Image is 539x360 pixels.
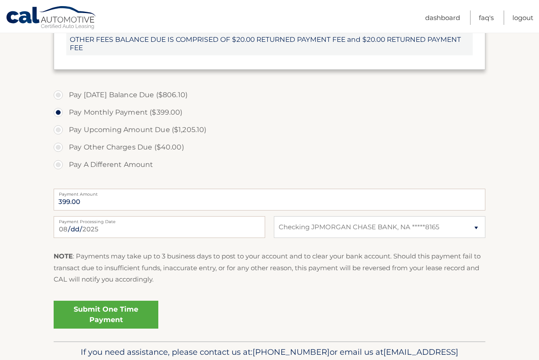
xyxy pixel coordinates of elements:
label: Payment Processing Date [54,216,265,223]
a: Cal Automotive [6,6,97,31]
label: Pay [DATE] Balance Due ($806.10) [54,86,485,104]
label: Payment Amount [54,189,485,196]
a: FAQ's [479,10,494,25]
a: Logout [512,10,533,25]
label: Pay Monthly Payment ($399.00) [54,104,485,121]
strong: NOTE [54,252,73,260]
a: Dashboard [425,10,460,25]
input: Payment Date [54,216,265,238]
span: [PHONE_NUMBER] [252,347,330,357]
label: Pay A Different Amount [54,156,485,173]
label: Pay Upcoming Amount Due ($1,205.10) [54,121,485,139]
span: OTHER FEES BALANCE DUE IS COMPRISED OF $20.00 RETURNED PAYMENT FEE and $20.00 RETURNED PAYMENT FEE [66,32,473,55]
label: Pay Other Charges Due ($40.00) [54,139,485,156]
p: : Payments may take up to 3 business days to post to your account and to clear your bank account.... [54,251,485,285]
a: Submit One Time Payment [54,301,158,329]
input: Payment Amount [54,189,485,211]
